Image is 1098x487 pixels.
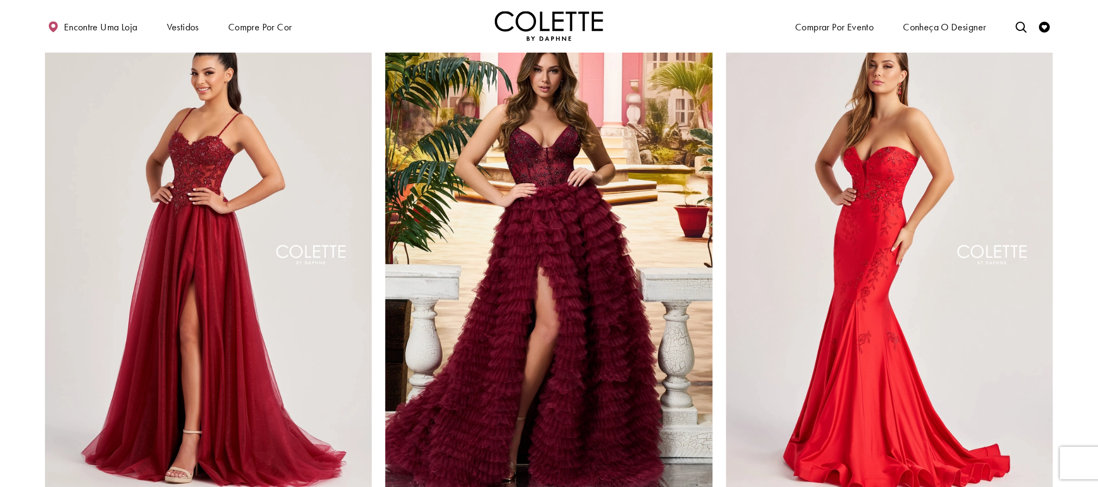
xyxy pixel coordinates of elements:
[901,11,989,42] a: Conheça o designer
[792,11,876,42] span: Comprar por evento
[45,11,140,42] a: Encontre uma loja
[228,21,292,33] font: Compre por cor
[64,21,138,33] font: Encontre uma loja
[495,11,603,41] img: Colette por Daphne
[903,21,986,33] font: Conheça o designer
[1013,11,1029,41] a: Alternar pesquisa
[1037,11,1053,41] a: Verificar lista de desejos
[795,21,874,33] font: Comprar por evento
[164,11,202,42] span: Vestidos
[167,21,199,33] font: Vestidos
[495,11,603,41] a: Visite a página inicial
[225,11,294,42] span: Compre por cor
